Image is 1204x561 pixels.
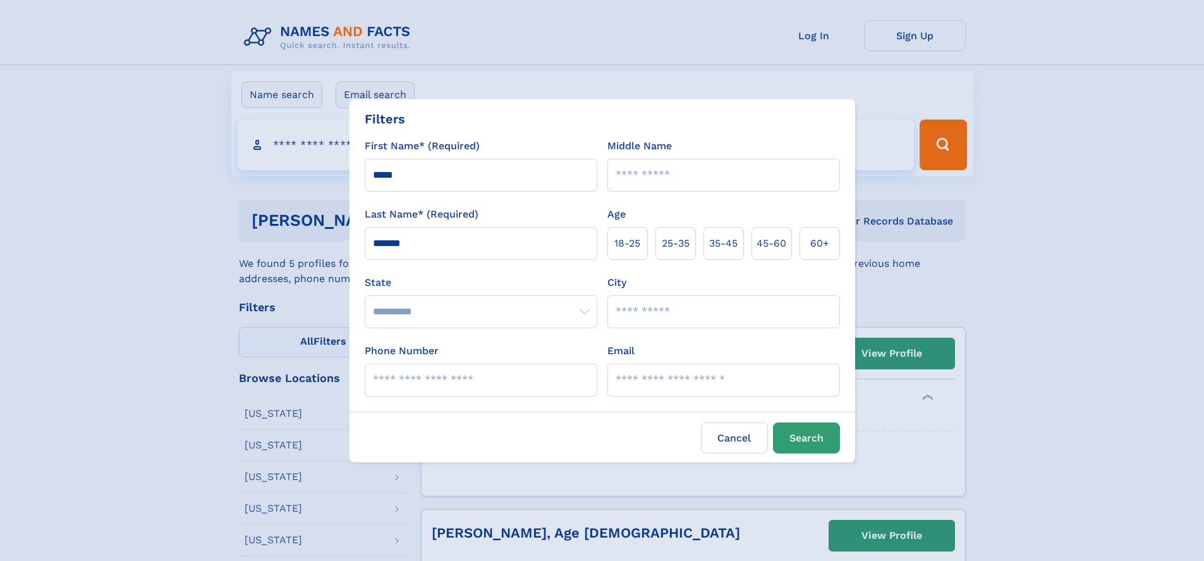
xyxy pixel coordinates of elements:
label: Phone Number [365,343,439,359]
label: Cancel [701,422,768,453]
label: City [607,275,626,290]
span: 35‑45 [709,236,738,251]
button: Search [773,422,840,453]
span: 25‑35 [662,236,690,251]
label: Middle Name [607,139,672,154]
div: Filters [365,109,405,128]
label: First Name* (Required) [365,139,480,154]
label: Last Name* (Required) [365,207,478,222]
label: Email [607,343,635,359]
label: State [365,275,597,290]
span: 45‑60 [757,236,786,251]
label: Age [607,207,626,222]
span: 60+ [810,236,829,251]
span: 18‑25 [614,236,640,251]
